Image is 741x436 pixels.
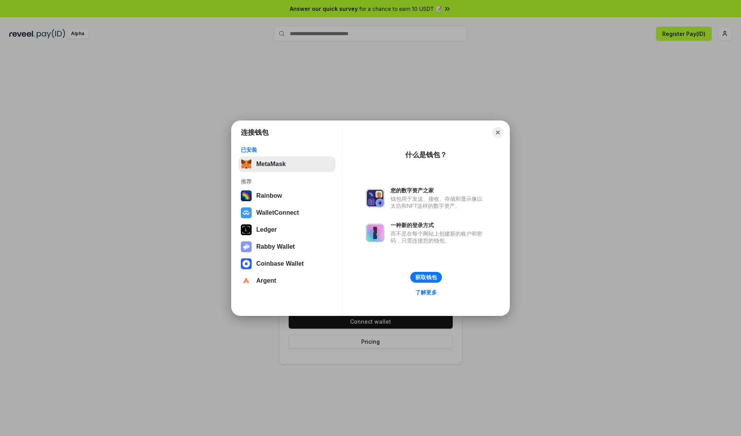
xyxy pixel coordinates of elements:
[239,188,335,204] button: Rainbow
[239,256,335,271] button: Coinbase Wallet
[241,241,252,252] img: svg+xml,%3Csvg%20xmlns%3D%22http%3A%2F%2Fwww.w3.org%2F2000%2Fsvg%22%20fill%3D%22none%22%20viewBox...
[366,224,384,242] img: svg+xml,%3Csvg%20xmlns%3D%22http%3A%2F%2Fwww.w3.org%2F2000%2Fsvg%22%20fill%3D%22none%22%20viewBox...
[256,209,299,216] div: WalletConnect
[241,178,333,185] div: 推荐
[256,277,276,284] div: Argent
[241,159,252,170] img: svg+xml,%3Csvg%20fill%3D%22none%22%20height%3D%2233%22%20viewBox%3D%220%200%2035%2033%22%20width%...
[241,207,252,218] img: svg+xml,%3Csvg%20width%3D%2228%22%20height%3D%2228%22%20viewBox%3D%220%200%2028%2028%22%20fill%3D...
[239,222,335,238] button: Ledger
[241,128,269,137] h1: 连接钱包
[411,287,442,297] a: 了解更多
[366,189,384,207] img: svg+xml,%3Csvg%20xmlns%3D%22http%3A%2F%2Fwww.w3.org%2F2000%2Fsvg%22%20fill%3D%22none%22%20viewBox...
[415,274,437,281] div: 获取钱包
[239,239,335,254] button: Rabby Wallet
[241,258,252,269] img: svg+xml,%3Csvg%20width%3D%2228%22%20height%3D%2228%22%20viewBox%3D%220%200%2028%2028%22%20fill%3D...
[391,222,486,229] div: 一种新的登录方式
[415,289,437,296] div: 了解更多
[391,187,486,194] div: 您的数字资产之家
[256,260,304,267] div: Coinbase Wallet
[256,161,286,168] div: MetaMask
[241,224,252,235] img: svg+xml,%3Csvg%20xmlns%3D%22http%3A%2F%2Fwww.w3.org%2F2000%2Fsvg%22%20width%3D%2228%22%20height%3...
[256,243,295,250] div: Rabby Wallet
[239,205,335,221] button: WalletConnect
[239,273,335,288] button: Argent
[492,127,503,138] button: Close
[241,275,252,286] img: svg+xml,%3Csvg%20width%3D%2228%22%20height%3D%2228%22%20viewBox%3D%220%200%2028%2028%22%20fill%3D...
[410,272,442,283] button: 获取钱包
[241,190,252,201] img: svg+xml,%3Csvg%20width%3D%22120%22%20height%3D%22120%22%20viewBox%3D%220%200%20120%20120%22%20fil...
[256,226,277,233] div: Ledger
[391,230,486,244] div: 而不是在每个网站上创建新的账户和密码，只需连接您的钱包。
[405,150,447,159] div: 什么是钱包？
[391,195,486,209] div: 钱包用于发送、接收、存储和显示像以太坊和NFT这样的数字资产。
[239,156,335,172] button: MetaMask
[256,192,282,199] div: Rainbow
[241,146,333,153] div: 已安装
